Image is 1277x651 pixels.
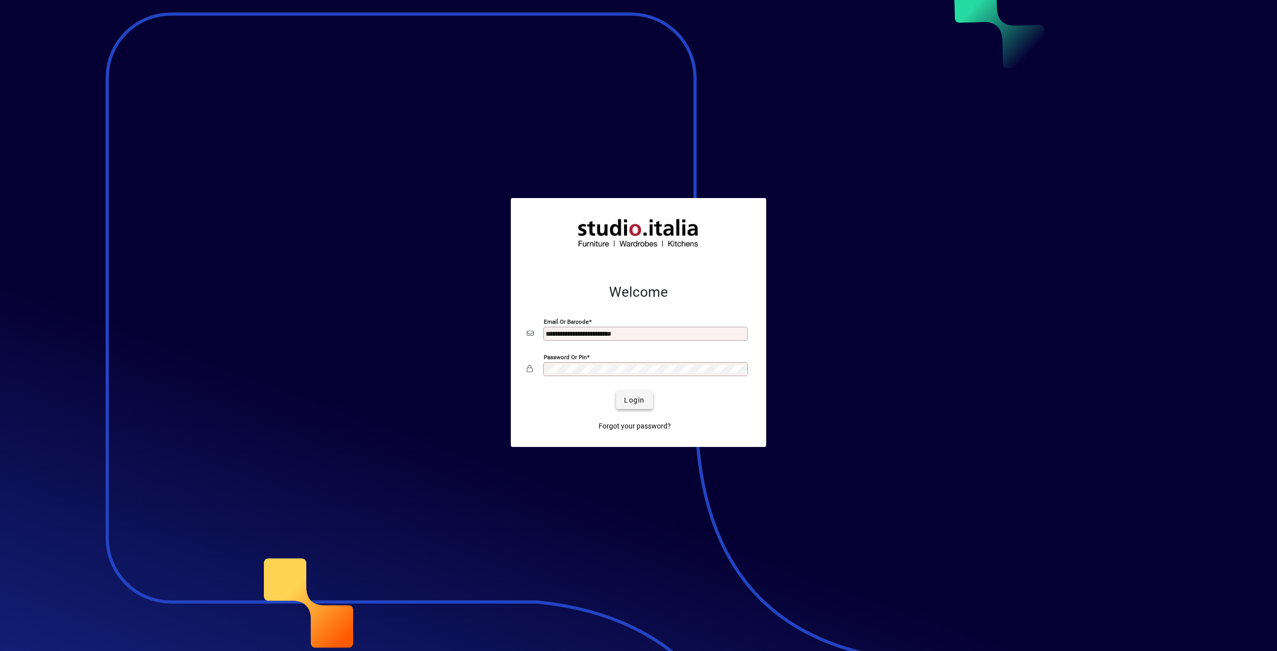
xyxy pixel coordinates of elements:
[599,421,671,432] span: Forgot your password?
[544,354,587,361] mat-label: Password or Pin
[544,318,589,325] mat-label: Email or Barcode
[616,391,652,409] button: Login
[527,284,750,301] h2: Welcome
[624,395,644,406] span: Login
[595,417,675,435] a: Forgot your password?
